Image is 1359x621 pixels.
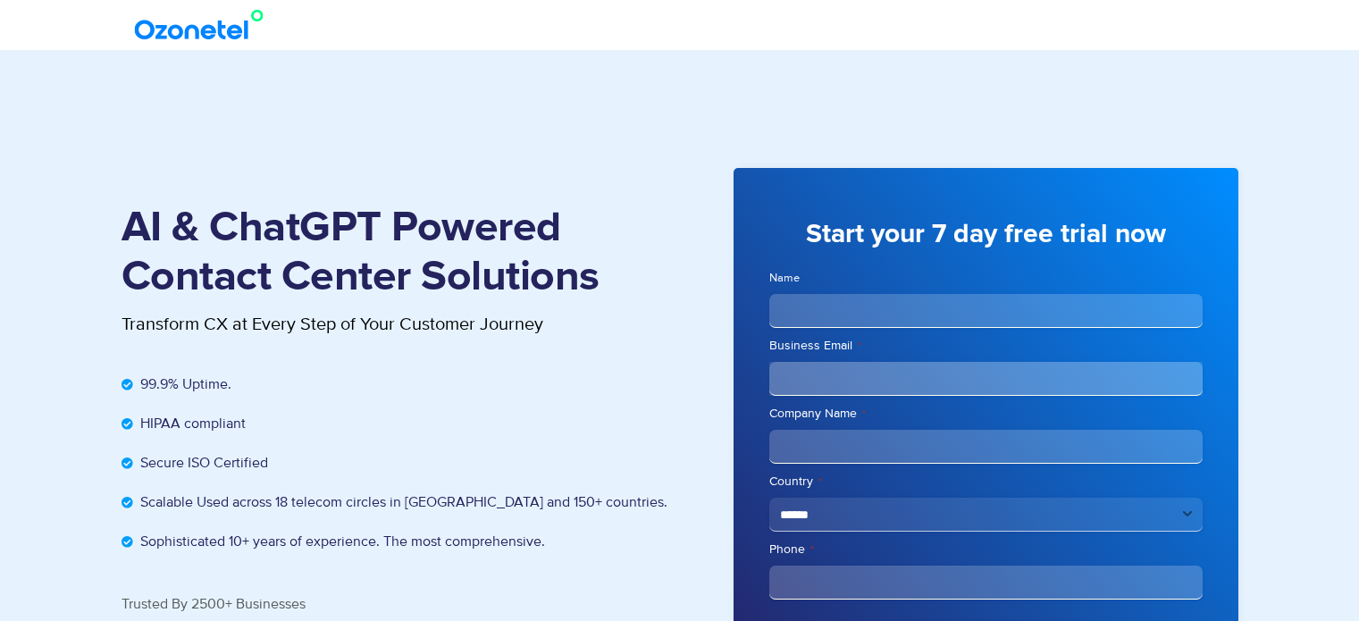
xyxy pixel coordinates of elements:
label: Business Email [769,337,1203,355]
span: HIPAA compliant [136,413,246,434]
label: Country [769,473,1203,491]
label: Company Name [769,405,1203,423]
span: Secure ISO Certified [136,452,268,474]
label: Phone [769,541,1203,558]
span: Sophisticated 10+ years of experience. The most comprehensive. [136,531,545,552]
span: Scalable Used across 18 telecom circles in [GEOGRAPHIC_DATA] and 150+ countries. [136,491,667,513]
p: Transform CX at Every Step of Your Customer Journey [122,311,680,338]
span: 99.9% Uptime. [136,373,231,395]
label: Name [769,270,1203,287]
div: Trusted By 2500+ Businesses [122,597,680,611]
h3: Start your 7 day free trial now [769,217,1203,252]
h1: AI & ChatGPT Powered Contact Center Solutions [122,204,680,302]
